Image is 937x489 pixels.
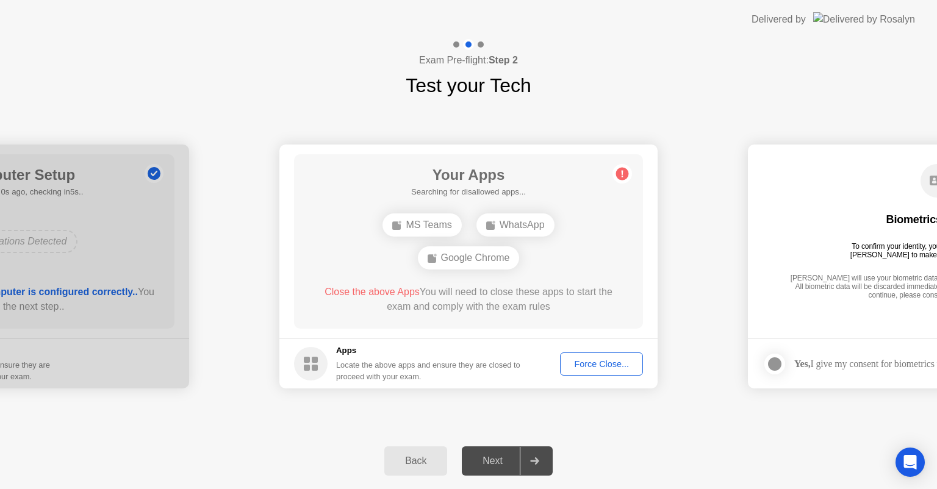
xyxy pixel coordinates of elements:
[382,213,461,237] div: MS Teams
[419,53,518,68] h4: Exam Pre-flight:
[489,55,518,65] b: Step 2
[336,344,521,357] h5: Apps
[465,455,520,466] div: Next
[813,12,915,26] img: Delivered by Rosalyn
[560,352,643,376] button: Force Close...
[462,446,553,476] button: Next
[752,12,806,27] div: Delivered by
[896,448,925,477] div: Open Intercom Messenger
[384,446,447,476] button: Back
[406,71,531,100] h1: Test your Tech
[564,359,639,369] div: Force Close...
[411,186,526,198] h5: Searching for disallowed apps...
[325,287,420,297] span: Close the above Apps
[312,285,626,314] div: You will need to close these apps to start the exam and comply with the exam rules
[794,359,810,369] strong: Yes,
[336,359,521,382] div: Locate the above apps and ensure they are closed to proceed with your exam.
[411,164,526,186] h1: Your Apps
[388,455,443,466] div: Back
[418,246,520,269] div: Google Chrome
[476,213,555,237] div: WhatsApp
